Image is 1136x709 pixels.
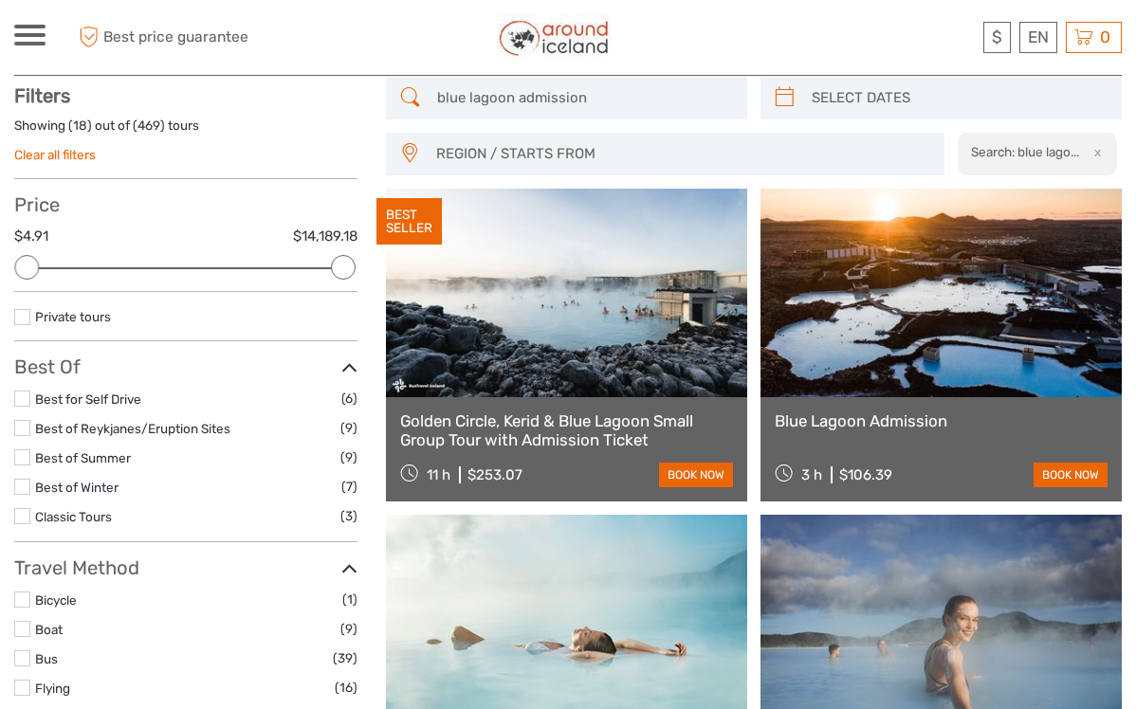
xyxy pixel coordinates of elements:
label: 469 [137,117,160,135]
p: We're away right now. Please check back later! [27,33,214,48]
button: REGION / STARTS FROM [428,138,936,170]
input: SELECT DATES [804,82,1112,115]
input: SEARCH [430,82,738,115]
span: (9) [340,417,357,439]
label: 18 [73,117,87,135]
a: book now [659,463,733,487]
label: $14,189.18 [293,227,357,246]
span: $ [992,27,1002,46]
a: Best of Winter [35,480,119,495]
div: $253.07 [467,466,522,483]
h2: Search: blue lago... [971,144,1079,159]
span: (3) [340,505,357,527]
h3: Travel Method [14,556,357,579]
span: 11 h [427,466,450,483]
a: Private tours [35,309,111,324]
a: book now [1034,463,1108,487]
span: (39) [333,647,357,669]
a: Bicycle [35,592,77,608]
a: Best for Self Drive [35,391,141,407]
button: x [1082,142,1108,162]
span: (6) [341,388,357,409]
span: (7) [341,476,357,498]
a: Bus [35,651,58,666]
h3: Price [14,193,357,216]
span: (9) [340,618,357,640]
div: BEST SELLER [376,198,442,245]
div: Showing ( ) out of ( ) tours [14,117,357,146]
a: Classic Tours [35,509,112,524]
a: Flying [35,681,70,696]
a: Golden Circle, Kerid & Blue Lagoon Small Group Tour with Admission Ticket [400,411,733,450]
img: Around Iceland [497,14,612,61]
span: (1) [342,589,357,610]
div: $106.39 [839,466,892,483]
a: Best of Reykjanes/Eruption Sites [35,421,230,436]
strong: Filters [14,84,70,107]
a: Best of Summer [35,450,131,465]
h3: Best Of [14,355,357,378]
span: Best price guarantee [74,22,291,53]
span: 0 [1097,27,1113,46]
a: Boat [35,622,63,637]
label: $4.91 [14,227,48,246]
a: Clear all filters [14,147,96,162]
div: EN [1019,22,1057,53]
span: (9) [340,446,357,468]
span: 3 h [801,466,822,483]
button: Open LiveChat chat widget [218,29,241,52]
a: Blue Lagoon Admission [775,411,1108,430]
span: (16) [335,677,357,699]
